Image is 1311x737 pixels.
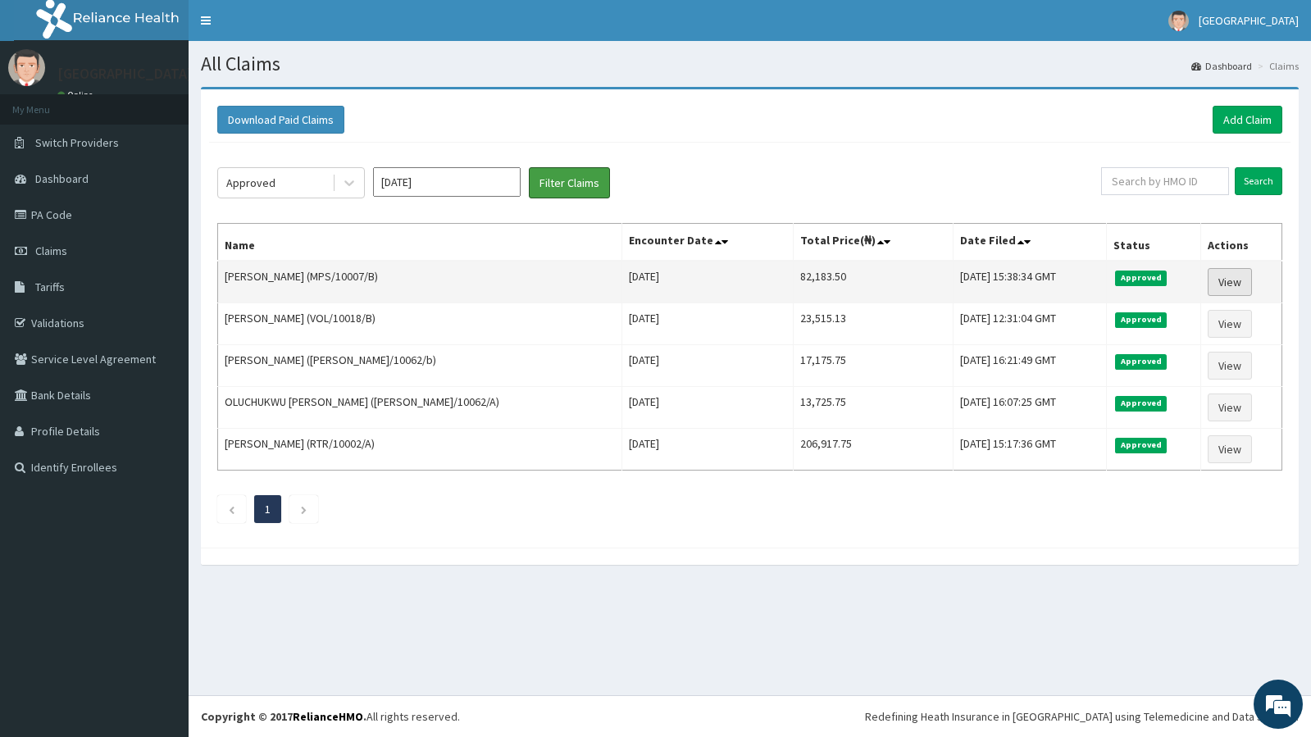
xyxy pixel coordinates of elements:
[217,106,344,134] button: Download Paid Claims
[57,89,97,101] a: Online
[1115,271,1167,285] span: Approved
[621,224,794,262] th: Encounter Date
[1235,167,1282,195] input: Search
[1115,396,1167,411] span: Approved
[189,695,1311,737] footer: All rights reserved.
[218,224,622,262] th: Name
[35,243,67,258] span: Claims
[300,502,307,516] a: Next page
[794,224,954,262] th: Total Price(₦)
[35,135,119,150] span: Switch Providers
[218,345,622,387] td: [PERSON_NAME] ([PERSON_NAME]/10062/b)
[953,303,1107,345] td: [DATE] 12:31:04 GMT
[621,303,794,345] td: [DATE]
[1213,106,1282,134] a: Add Claim
[265,502,271,516] a: Page 1 is your current page
[794,429,954,471] td: 206,917.75
[794,387,954,429] td: 13,725.75
[228,502,235,516] a: Previous page
[201,53,1299,75] h1: All Claims
[794,345,954,387] td: 17,175.75
[953,429,1107,471] td: [DATE] 15:17:36 GMT
[1254,59,1299,73] li: Claims
[621,345,794,387] td: [DATE]
[953,387,1107,429] td: [DATE] 16:07:25 GMT
[621,387,794,429] td: [DATE]
[1208,310,1252,338] a: View
[201,709,366,724] strong: Copyright © 2017 .
[621,429,794,471] td: [DATE]
[1208,352,1252,380] a: View
[373,167,521,197] input: Select Month and Year
[1107,224,1200,262] th: Status
[1191,59,1252,73] a: Dashboard
[1115,438,1167,453] span: Approved
[1208,394,1252,421] a: View
[794,261,954,303] td: 82,183.50
[218,303,622,345] td: [PERSON_NAME] (VOL/10018/B)
[621,261,794,303] td: [DATE]
[8,49,45,86] img: User Image
[226,175,275,191] div: Approved
[35,171,89,186] span: Dashboard
[865,708,1299,725] div: Redefining Heath Insurance in [GEOGRAPHIC_DATA] using Telemedicine and Data Science!
[794,303,954,345] td: 23,515.13
[953,224,1107,262] th: Date Filed
[218,387,622,429] td: OLUCHUKWU [PERSON_NAME] ([PERSON_NAME]/10062/A)
[1208,435,1252,463] a: View
[953,345,1107,387] td: [DATE] 16:21:49 GMT
[218,429,622,471] td: [PERSON_NAME] (RTR/10002/A)
[529,167,610,198] button: Filter Claims
[1200,224,1281,262] th: Actions
[1168,11,1189,31] img: User Image
[35,280,65,294] span: Tariffs
[1199,13,1299,28] span: [GEOGRAPHIC_DATA]
[218,261,622,303] td: [PERSON_NAME] (MPS/10007/B)
[1115,354,1167,369] span: Approved
[1115,312,1167,327] span: Approved
[1208,268,1252,296] a: View
[953,261,1107,303] td: [DATE] 15:38:34 GMT
[57,66,193,81] p: [GEOGRAPHIC_DATA]
[293,709,363,724] a: RelianceHMO
[1101,167,1229,195] input: Search by HMO ID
